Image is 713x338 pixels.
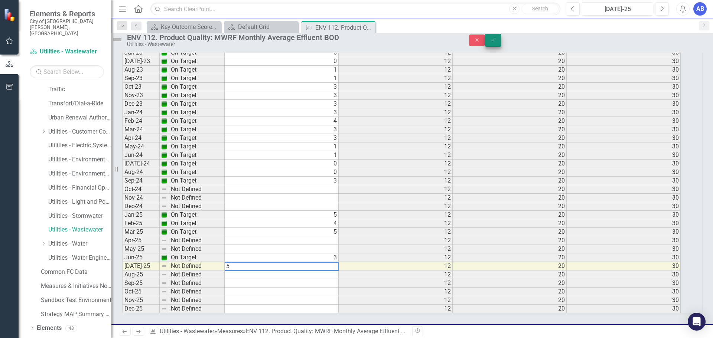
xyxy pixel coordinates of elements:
[149,22,219,32] a: Key Outcome Scorecard
[161,84,167,90] img: APn+hR+MH4cqAAAAAElFTkSuQmCC
[169,236,225,245] td: Not Defined
[123,228,160,236] td: Mar-25
[169,57,225,66] td: On Target
[567,74,681,83] td: 30
[567,142,681,151] td: 30
[453,219,567,228] td: 20
[161,50,167,56] img: APn+hR+MH4cqAAAAAElFTkSuQmCC
[161,118,167,124] img: APn+hR+MH4cqAAAAAElFTkSuQmCC
[123,142,160,151] td: May-24
[123,125,160,134] td: Mar-24
[161,220,167,226] img: APn+hR+MH4cqAAAAAElFTkSuQmCC
[225,57,339,66] td: 0
[123,74,160,83] td: Sep-23
[567,160,681,168] td: 30
[453,228,567,236] td: 20
[225,83,339,91] td: 3
[123,185,160,194] td: Oct-24
[453,168,567,177] td: 20
[453,74,567,83] td: 20
[453,151,567,160] td: 20
[161,22,219,32] div: Key Outcome Scorecard
[169,185,225,194] td: Not Defined
[339,117,453,125] td: 12
[582,2,653,16] button: [DATE]-25
[567,253,681,262] td: 30
[161,169,167,175] img: APn+hR+MH4cqAAAAAElFTkSuQmCC
[567,245,681,253] td: 30
[453,253,567,262] td: 20
[169,100,225,108] td: On Target
[48,141,111,150] a: Utilities - Electric Systems Eng Div.
[30,47,104,56] a: Utilities - Wastewater
[339,185,453,194] td: 12
[41,296,111,305] a: Sandbox Test Environment
[225,108,339,117] td: 3
[567,211,681,219] td: 30
[123,151,160,160] td: Jun-24
[48,240,111,248] a: Utilities - Water
[48,99,111,108] a: Transfort/Dial-a-Ride
[453,108,567,117] td: 20
[453,83,567,91] td: 20
[169,228,225,236] td: On Target
[339,177,453,185] td: 12
[567,262,681,270] td: 30
[339,211,453,219] td: 12
[453,117,567,125] td: 20
[453,66,567,74] td: 20
[123,211,160,219] td: Jan-25
[169,117,225,125] td: On Target
[225,91,339,100] td: 3
[123,83,160,91] td: Oct-23
[169,194,225,202] td: Not Defined
[339,202,453,211] td: 12
[161,178,167,184] img: APn+hR+MH4cqAAAAAElFTkSuQmCC
[48,170,111,178] a: Utilities - Environmental Services Div.
[453,245,567,253] td: 20
[169,160,225,168] td: On Target
[567,83,681,91] td: 30
[339,83,453,91] td: 12
[567,57,681,66] td: 30
[169,168,225,177] td: On Target
[161,306,167,312] img: 8DAGhfEEPCf229AAAAAElFTkSuQmCC
[246,328,413,335] div: ENV 112. Product Quality: MWRF Monthly Average Effluent BOD
[567,219,681,228] td: 30
[41,282,111,291] a: Measures & Initiatives No Longer Used
[37,324,62,332] a: Elements
[169,125,225,134] td: On Target
[453,177,567,185] td: 20
[127,42,454,47] div: Utilities - Wastewater
[339,245,453,253] td: 12
[161,272,167,278] img: 8DAGhfEEPCf229AAAAAElFTkSuQmCC
[453,236,567,245] td: 20
[453,296,567,305] td: 20
[161,152,167,158] img: APn+hR+MH4cqAAAAAElFTkSuQmCC
[567,125,681,134] td: 30
[453,49,567,57] td: 20
[161,229,167,235] img: APn+hR+MH4cqAAAAAElFTkSuQmCC
[339,296,453,305] td: 12
[41,310,111,319] a: Strategy MAP Summary Reports
[339,142,453,151] td: 12
[453,305,567,313] td: 20
[169,142,225,151] td: On Target
[339,279,453,288] td: 12
[41,268,111,276] a: Common FC Data
[161,195,167,201] img: 8DAGhfEEPCf229AAAAAElFTkSuQmCC
[339,100,453,108] td: 12
[225,66,339,74] td: 1
[161,127,167,132] img: APn+hR+MH4cqAAAAAElFTkSuQmCC
[226,22,296,32] a: Default Grid
[169,305,225,313] td: Not Defined
[169,151,225,160] td: On Target
[567,236,681,245] td: 30
[123,168,160,177] td: Aug-24
[169,49,225,57] td: On Target
[567,117,681,125] td: 30
[127,33,454,42] div: ENV 112. Product Quality: MWRF Monthly Average Effluent BOD
[339,168,453,177] td: 12
[161,255,167,260] img: APn+hR+MH4cqAAAAAElFTkSuQmCC
[30,9,104,18] span: Elements & Reports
